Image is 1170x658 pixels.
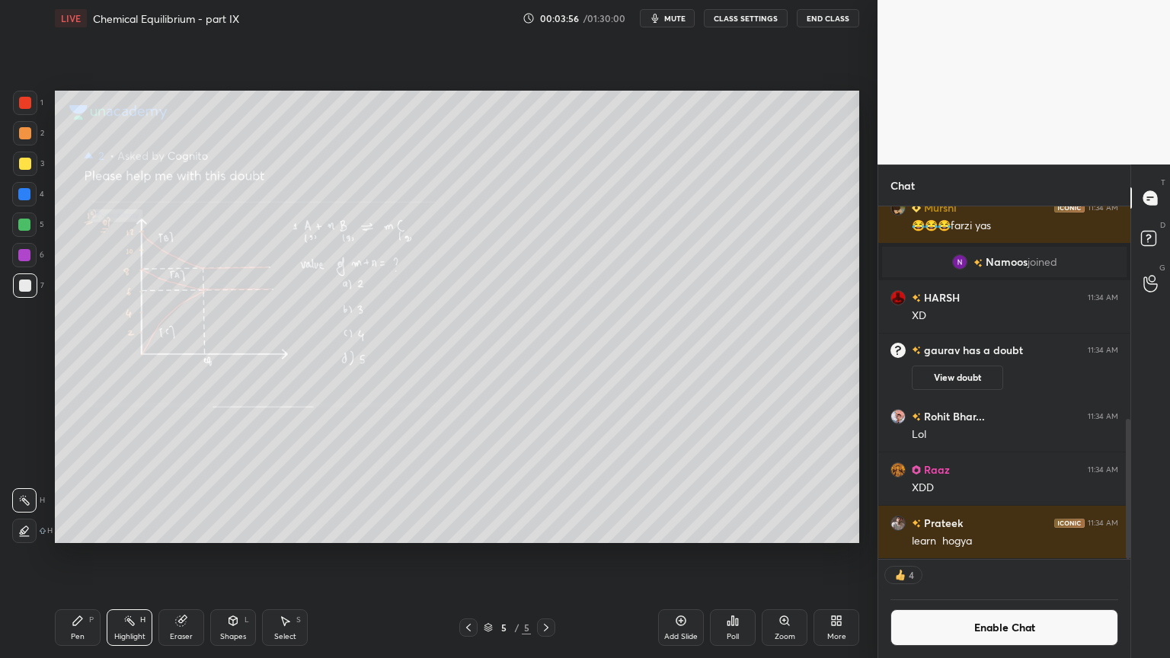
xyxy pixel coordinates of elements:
[296,616,301,624] div: S
[1088,412,1118,421] div: 11:34 AM
[1088,293,1118,302] div: 11:34 AM
[921,408,985,424] h6: Rohit Bhar...
[775,633,795,640] div: Zoom
[47,527,53,535] p: H
[170,633,193,640] div: Eraser
[893,567,908,583] img: thumbs_up.png
[1088,346,1118,355] div: 11:34 AM
[40,497,45,504] p: H
[1159,262,1165,273] p: G
[1088,203,1118,212] div: 11:34 AM
[952,254,967,270] img: 3
[921,515,963,531] h6: Prateek
[12,212,44,237] div: 5
[1088,465,1118,474] div: 11:34 AM
[878,206,1130,559] div: grid
[912,534,1118,549] div: learn hogya
[274,633,296,640] div: Select
[912,427,1118,442] div: Lol
[921,289,960,305] h6: HARSH
[89,616,94,624] div: P
[921,200,957,216] h6: Murshi
[93,11,239,26] h4: Chemical Equilibrium - part IX
[890,290,906,305] img: 9a6ccaf80a4f4625a4101114dbe66253.jpg
[1028,256,1057,268] span: joined
[664,13,686,24] span: mute
[912,481,1118,496] div: XDD
[912,366,1003,390] button: View doubt
[727,633,739,640] div: Poll
[114,633,145,640] div: Highlight
[960,343,1023,357] span: has a doubt
[908,569,914,581] div: 4
[921,343,960,357] h6: gaurav
[1160,219,1165,231] p: D
[890,516,906,531] img: 83f04d7289344386b88d3ec8d7e4c728.jpg
[912,203,921,212] img: Learner_Badge_beginner_1_8b307cf2a0.svg
[496,623,511,632] div: 5
[890,609,1118,646] button: Enable Chat
[1054,203,1085,212] img: iconic-dark.1390631f.png
[912,343,921,357] img: no-rating-badge.077c3623.svg
[986,256,1028,268] span: Namoos
[12,182,44,206] div: 4
[1054,519,1085,528] img: iconic-dark.1390631f.png
[13,91,43,115] div: 1
[704,9,788,27] button: CLASS SETTINGS
[1088,519,1118,528] div: 11:34 AM
[55,9,87,27] div: LIVE
[12,243,44,267] div: 6
[640,9,695,27] button: mute
[912,294,921,302] img: no-rating-badge.077c3623.svg
[71,633,85,640] div: Pen
[664,633,698,640] div: Add Slide
[827,633,846,640] div: More
[890,409,906,424] img: 5122a57a7e45424dbb660a9cb54ecb04.jpg
[890,462,906,478] img: 08cc283e342b476e84cf23cb0abbd744.jpg
[912,519,921,528] img: no-rating-badge.077c3623.svg
[973,259,983,267] img: no-rating-badge.077c3623.svg
[220,633,246,640] div: Shapes
[40,528,46,534] img: shiftIcon.72a6c929.svg
[912,219,1118,234] div: 😂😂😂farzi yas
[878,165,927,206] p: Chat
[245,616,249,624] div: L
[13,152,44,176] div: 3
[1161,177,1165,188] p: T
[13,121,44,145] div: 2
[912,465,921,474] img: Learner_Badge_pro_50a137713f.svg
[514,623,519,632] div: /
[13,273,44,298] div: 7
[890,200,906,216] img: caa92c894f99420aa0c809ac8c137e93.jpg
[912,308,1118,324] div: XD
[522,621,531,634] div: 5
[140,616,145,624] div: H
[912,413,921,421] img: no-rating-badge.077c3623.svg
[797,9,859,27] button: End Class
[921,462,950,478] h6: Raaz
